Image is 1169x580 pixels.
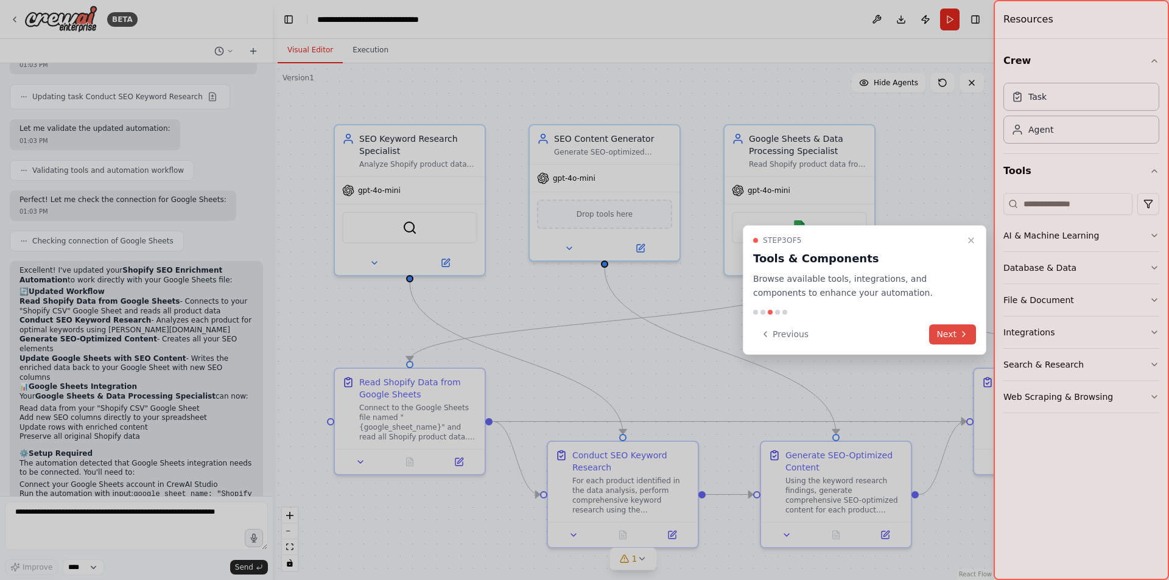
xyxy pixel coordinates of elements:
[753,272,961,300] p: Browse available tools, integrations, and components to enhance your automation.
[753,250,961,267] h3: Tools & Components
[964,233,978,248] button: Close walkthrough
[280,11,297,28] button: Hide left sidebar
[753,324,816,344] button: Previous
[763,236,802,245] span: Step 3 of 5
[929,324,976,344] button: Next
